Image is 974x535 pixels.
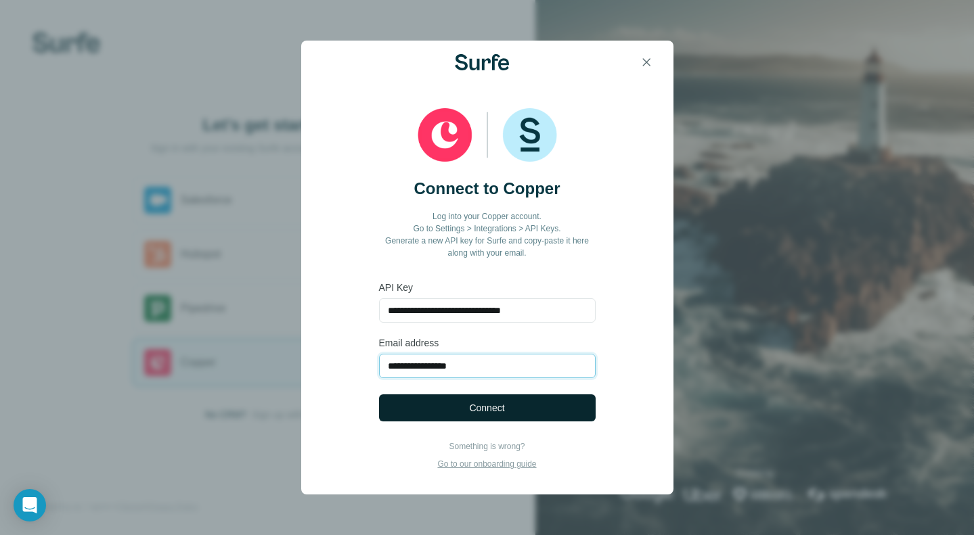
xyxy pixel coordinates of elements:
[437,458,536,470] p: Go to our onboarding guide
[379,210,596,259] p: Log into your Copper account. Go to Settings > Integrations > API Keys. Generate a new API key fo...
[379,394,596,421] button: Connect
[379,336,596,350] label: Email address
[414,178,560,200] h2: Connect to Copper
[437,440,536,452] p: Something is wrong?
[455,54,509,70] img: Surfe Logo
[14,489,46,521] div: Open Intercom Messenger
[418,108,557,162] img: Copper and Surfe logos
[379,281,596,294] label: API Key
[469,401,504,415] span: Connect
